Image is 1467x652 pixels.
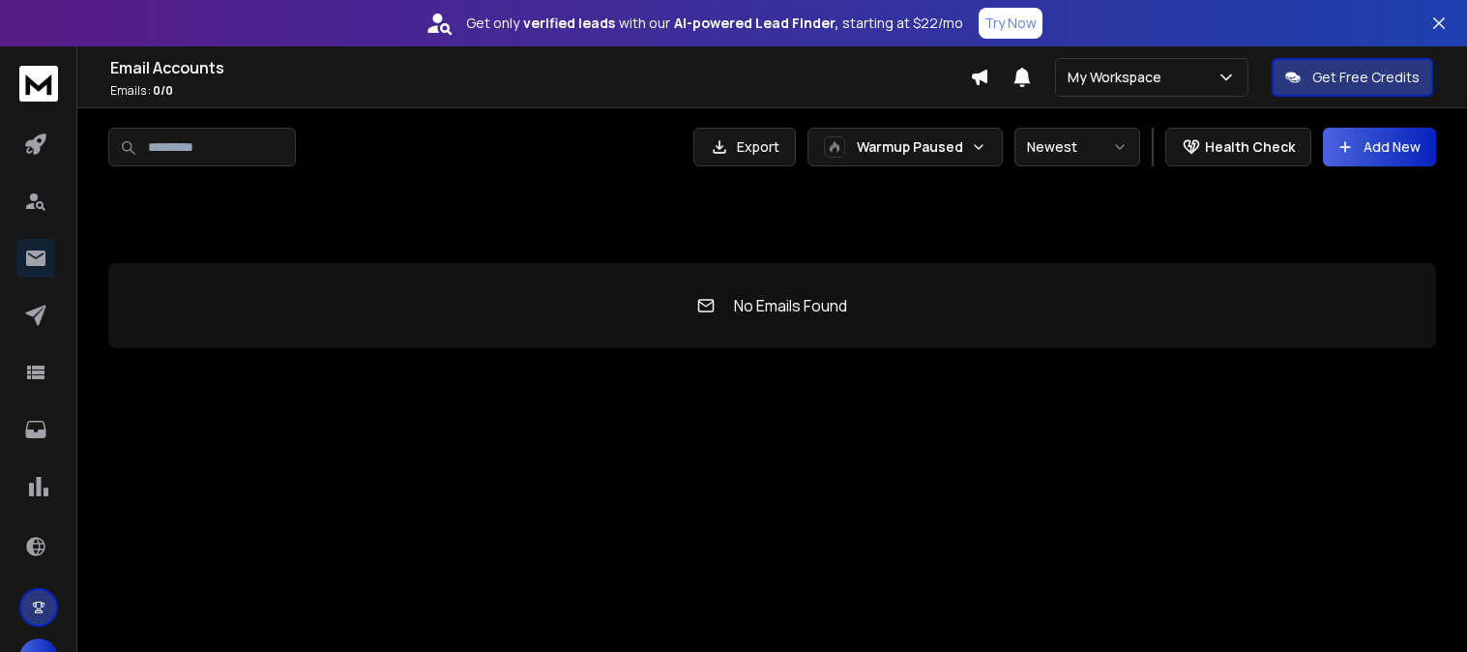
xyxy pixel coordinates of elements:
p: Try Now [984,14,1037,33]
strong: verified leads [523,14,615,33]
p: No Emails Found [734,294,847,317]
p: Get Free Credits [1312,68,1420,87]
button: Try Now [979,8,1042,39]
button: Health Check [1165,128,1311,166]
span: 0 / 0 [153,82,173,99]
p: Emails : [110,83,970,99]
strong: AI-powered Lead Finder, [674,14,838,33]
p: My Workspace [1068,68,1169,87]
h1: Email Accounts [110,56,970,79]
button: Add New [1323,128,1436,166]
p: Get only with our starting at $22/mo [466,14,963,33]
button: Newest [1014,128,1140,166]
button: Get Free Credits [1272,58,1433,97]
img: logo [19,66,58,102]
button: Export [693,128,796,166]
p: Health Check [1205,137,1295,157]
p: Warmup Paused [857,137,963,157]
